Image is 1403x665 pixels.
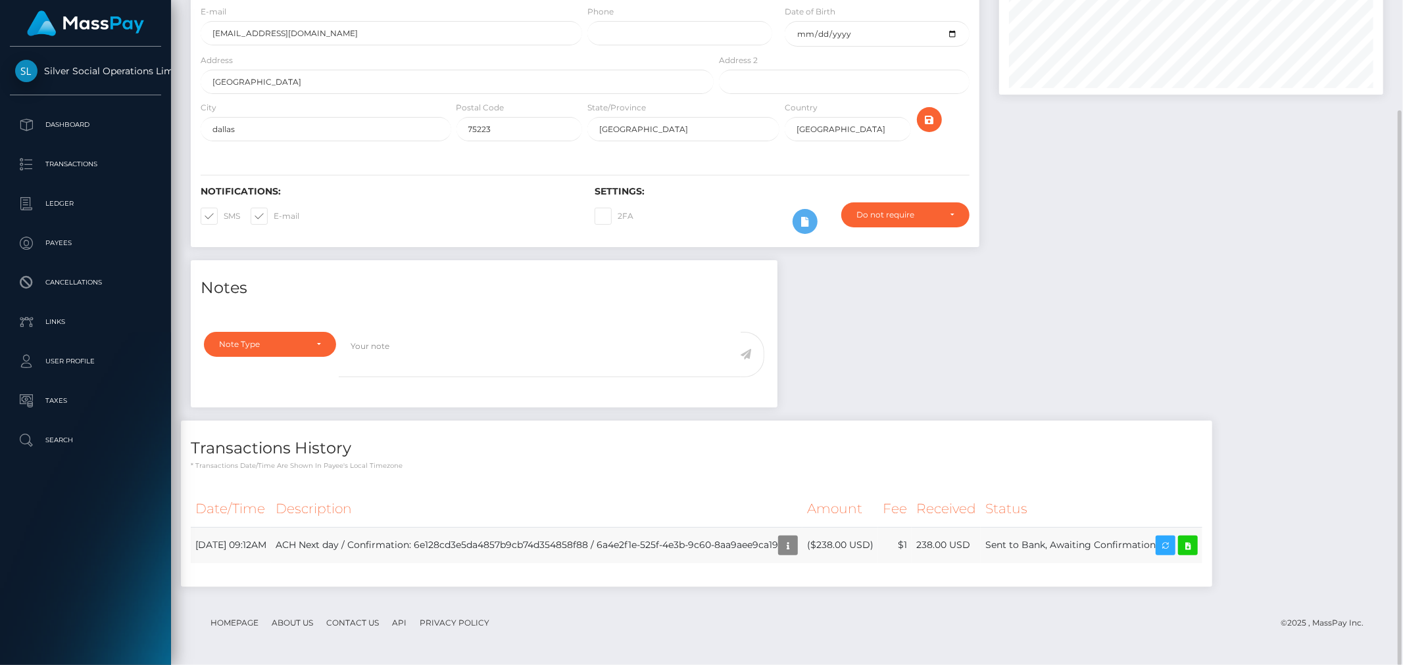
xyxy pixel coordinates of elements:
div: © 2025 , MassPay Inc. [1281,616,1373,630]
a: About Us [266,612,318,633]
a: Payees [10,227,161,260]
td: [DATE] 09:12AM [191,527,271,563]
p: Dashboard [15,115,156,135]
label: State/Province [587,102,646,114]
label: Address [201,55,233,66]
td: Sent to Bank, Awaiting Confirmation [981,527,1202,563]
label: Address 2 [719,55,758,66]
th: Amount [802,491,878,527]
label: City [201,102,216,114]
img: Silver Social Operations Limited [15,60,37,82]
p: Payees [15,233,156,253]
p: User Profile [15,352,156,371]
a: Links [10,306,161,338]
label: Date of Birth [785,6,835,18]
h4: Notes [201,277,768,300]
p: Links [15,312,156,332]
a: Taxes [10,384,161,417]
a: Dashboard [10,108,161,141]
label: Phone [587,6,614,18]
div: Do not require [856,210,939,220]
a: Transactions [10,148,161,181]
label: E-mail [201,6,226,18]
th: Status [981,491,1202,527]
p: Search [15,430,156,450]
a: User Profile [10,345,161,378]
th: Fee [878,491,912,527]
button: Note Type [204,332,336,357]
p: Transactions [15,154,156,174]
th: Received [912,491,981,527]
a: Cancellations [10,266,161,299]
label: SMS [201,208,240,225]
a: Contact Us [321,612,384,633]
p: Ledger [15,194,156,214]
label: Postal Code [456,102,505,114]
label: 2FA [595,208,633,225]
span: Silver Social Operations Limited [10,65,161,77]
td: $1 [878,527,912,563]
h6: Notifications: [201,186,575,197]
p: Cancellations [15,273,156,292]
th: Date/Time [191,491,271,527]
label: E-mail [251,208,299,225]
img: MassPay Logo [27,11,144,36]
td: ACH Next day / Confirmation: 6e128cd3e5da4857b9cb74d354858f88 / 6a4e2f1e-525f-4e3b-9c60-8aa9aee9ca19 [271,527,802,563]
td: 238.00 USD [912,527,981,563]
a: Search [10,424,161,457]
p: Taxes [15,391,156,411]
h4: Transactions History [191,437,1202,460]
td: ($238.00 USD) [802,527,878,563]
th: Description [271,491,802,527]
a: Homepage [205,612,264,633]
div: Note Type [219,339,306,350]
h6: Settings: [595,186,969,197]
label: Country [785,102,818,114]
a: Privacy Policy [414,612,495,633]
a: API [387,612,412,633]
p: * Transactions date/time are shown in payee's local timezone [191,461,1202,470]
a: Ledger [10,187,161,220]
button: Do not require [841,202,970,227]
